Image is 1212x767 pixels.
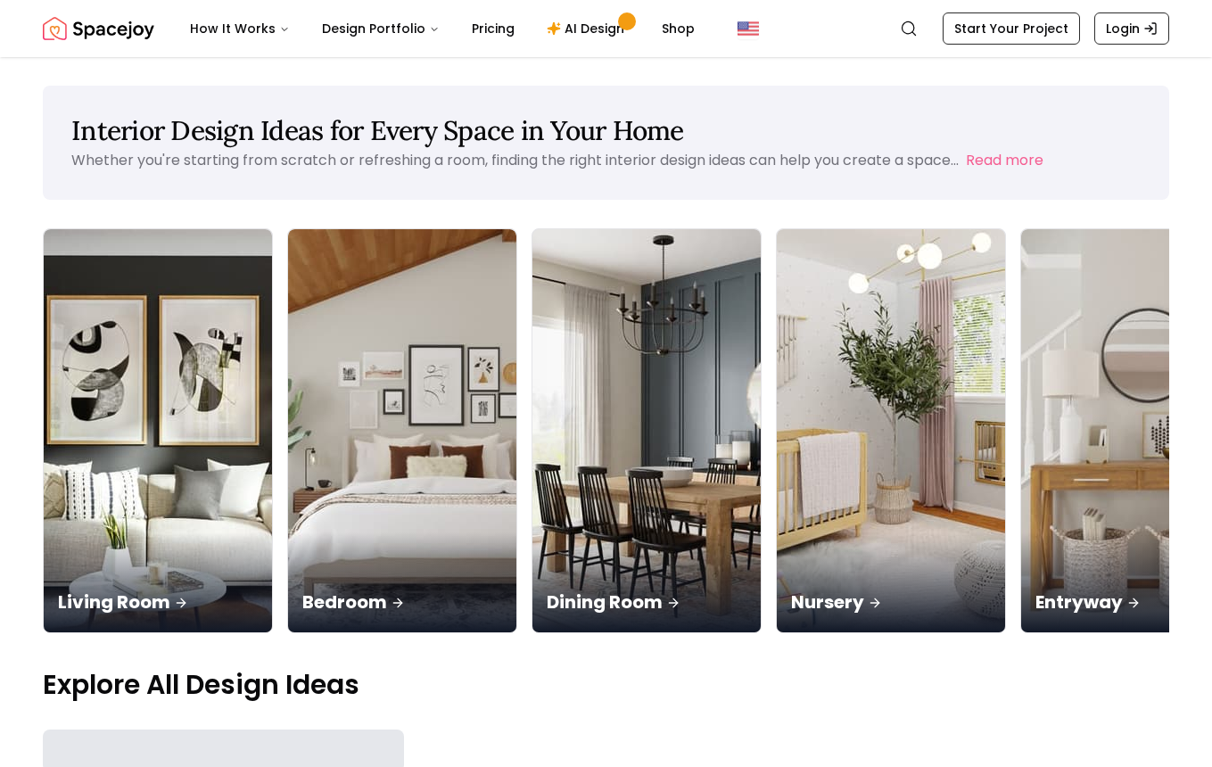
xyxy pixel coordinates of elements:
[777,229,1005,632] img: Nursery
[791,590,991,614] p: Nursery
[302,590,502,614] p: Bedroom
[1094,12,1169,45] a: Login
[288,229,516,632] img: Bedroom
[43,11,154,46] a: Spacejoy
[532,11,644,46] a: AI Design
[308,11,454,46] button: Design Portfolio
[176,11,304,46] button: How It Works
[71,150,959,170] p: Whether you're starting from scratch or refreshing a room, finding the right interior design idea...
[738,18,759,39] img: United States
[647,11,709,46] a: Shop
[532,228,762,633] a: Dining RoomDining Room
[176,11,709,46] nav: Main
[44,229,272,632] img: Living Room
[966,150,1043,171] button: Read more
[71,114,1141,146] h1: Interior Design Ideas for Every Space in Your Home
[43,669,1169,701] p: Explore All Design Ideas
[43,11,154,46] img: Spacejoy Logo
[43,228,273,633] a: Living RoomLiving Room
[287,228,517,633] a: BedroomBedroom
[776,228,1006,633] a: NurseryNursery
[458,11,529,46] a: Pricing
[547,590,746,614] p: Dining Room
[943,12,1080,45] a: Start Your Project
[532,229,761,632] img: Dining Room
[58,590,258,614] p: Living Room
